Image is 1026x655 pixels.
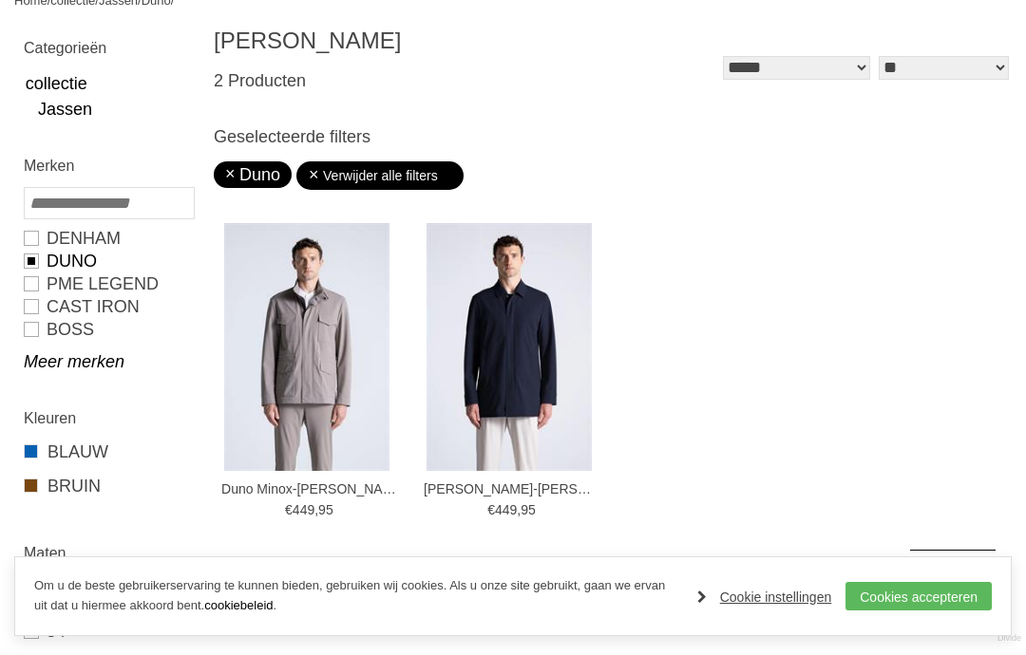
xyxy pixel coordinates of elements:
h2: Merken [24,154,193,178]
a: Meer merken [24,350,193,373]
a: Terug naar boven [910,550,996,635]
span: € [285,502,293,517]
span: , [517,502,521,517]
a: CAST IRON [24,295,193,318]
h3: Geselecteerde filters [214,126,1012,147]
a: Verwijder alle filters [308,161,452,190]
span: 95 [318,502,333,517]
h2: Kleuren [24,406,193,430]
a: PME LEGEND [24,272,193,295]
span: 449 [495,502,517,517]
a: BOSS [24,318,193,341]
a: collectie [24,69,193,98]
a: Cookies accepteren [845,582,992,610]
h2: Maten [24,541,193,565]
span: 449 [293,502,314,517]
a: Duno [225,165,280,184]
img: Duno Malbec-torano Jassen [427,223,592,471]
a: Jassen [38,98,193,121]
a: BRUIN [24,474,193,498]
a: [PERSON_NAME]-[PERSON_NAME] [424,480,599,497]
p: Om u de beste gebruikerservaring te kunnen bieden, gebruiken wij cookies. Als u onze site gebruik... [34,576,678,616]
a: Duno Minox-[PERSON_NAME] [221,480,397,497]
a: BLAUW [24,440,193,464]
span: 2 Producten [214,71,306,90]
a: Duno [24,250,193,272]
img: Duno Minox-torano Jassen [224,223,389,471]
h1: [PERSON_NAME] [214,27,613,55]
h2: Categorieën [24,36,193,60]
a: DENHAM [24,227,193,250]
a: Cookie instellingen [697,583,832,611]
span: € [487,502,495,517]
span: , [314,502,318,517]
span: 95 [521,502,536,517]
a: cookiebeleid [204,598,273,612]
